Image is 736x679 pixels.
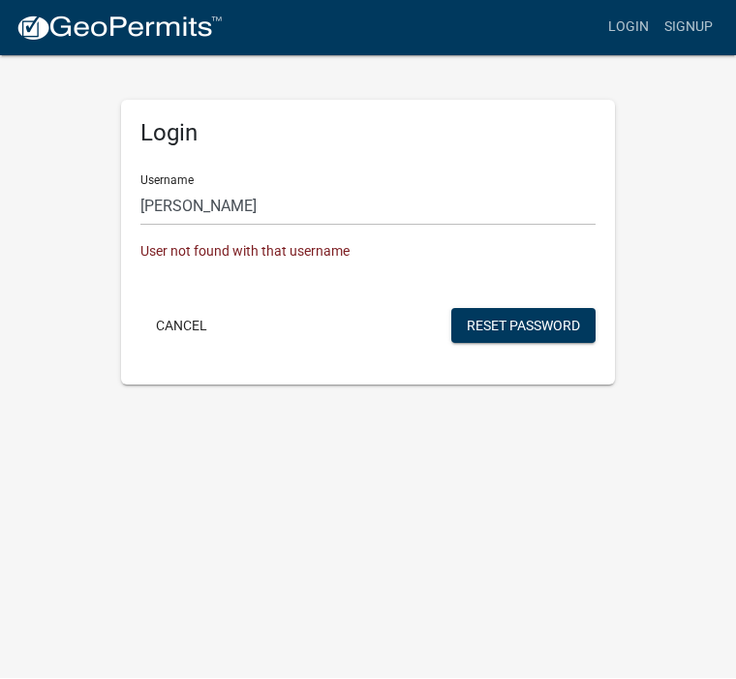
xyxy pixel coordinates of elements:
a: Login [600,10,657,46]
a: Signup [657,10,721,46]
div: User not found with that username [140,242,596,262]
h5: Login [140,120,596,148]
button: Cancel [140,309,223,344]
button: Reset Password [451,309,596,344]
